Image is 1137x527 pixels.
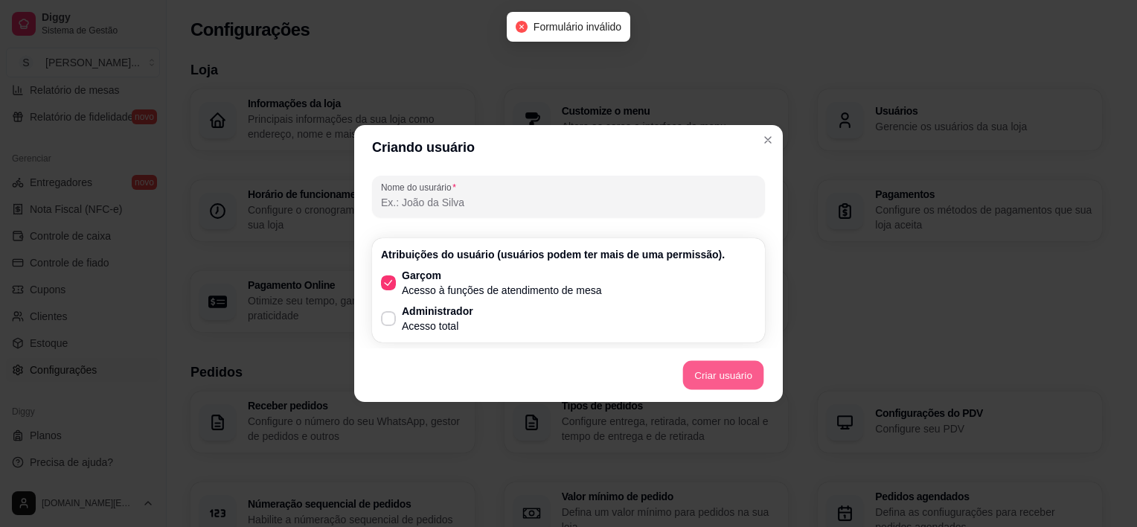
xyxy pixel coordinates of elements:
p: Atribuições do usuário (usuários podem ter mais de uma permissão). [381,247,756,262]
label: Nome do usurário [381,181,461,194]
input: Nome do usurário [381,195,756,210]
p: Acesso total [402,319,473,333]
span: Formulário inválido [534,21,621,33]
p: Administrador [402,304,473,319]
button: Close [756,128,780,152]
button: Criar usuário [683,361,764,390]
header: Criando usuário [354,125,783,170]
p: Garçom [402,268,602,283]
span: close-circle [516,21,528,33]
p: Acesso à funções de atendimento de mesa [402,283,602,298]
